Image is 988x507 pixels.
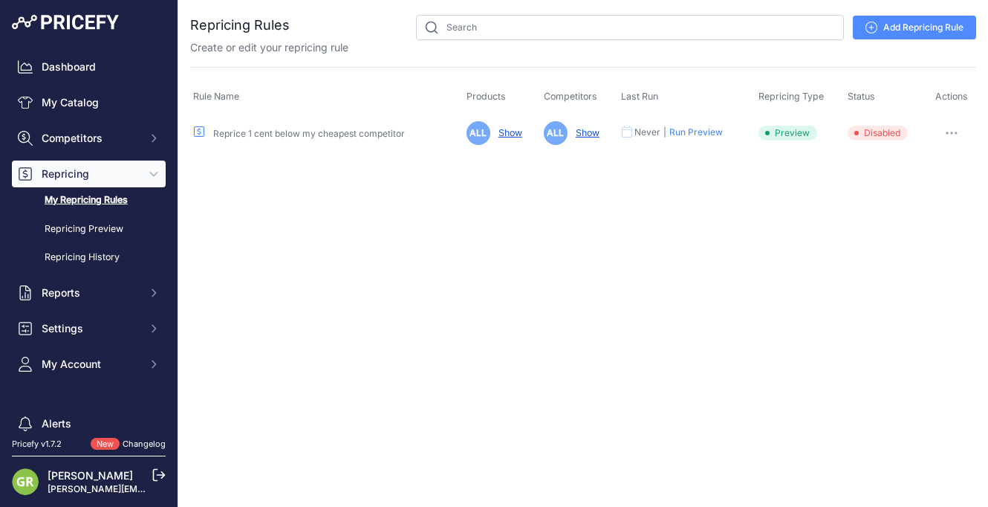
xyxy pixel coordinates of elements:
span: ALL [544,121,568,145]
a: [PERSON_NAME][EMAIL_ADDRESS][DOMAIN_NAME] [48,483,276,494]
a: Show [493,127,522,138]
input: Search [416,15,844,40]
span: Disabled [848,126,908,141]
span: Rule Name [193,91,239,102]
a: Repricing History [12,245,166,271]
a: [PERSON_NAME] [48,469,133,482]
button: Settings [12,315,166,342]
span: Status [848,91,875,102]
button: Competitors [12,125,166,152]
span: Reports [42,285,139,300]
span: Repricing Type [758,91,824,102]
div: Never [633,126,662,138]
span: Actions [935,91,968,102]
button: My Account [12,351,166,378]
span: Competitors [42,131,139,146]
span: Settings [42,321,139,336]
button: Repricing [12,161,166,187]
a: Dashboard [12,54,166,80]
a: Repricing Preview [12,216,166,242]
span: Repricing [42,167,139,181]
span: My Account [42,357,139,372]
button: Run Preview [669,126,723,138]
span: Preview [758,126,817,141]
a: My Catalog [12,89,166,116]
span: Last Run [621,91,658,102]
h2: Repricing Rules [190,15,290,36]
div: | [662,126,668,138]
a: Changelog [123,439,166,449]
div: Pricefy v1.7.2 [12,438,62,451]
nav: Sidebar [12,54,166,494]
a: Add Repricing Rule [853,16,976,39]
span: Competitors [544,91,597,102]
a: My Repricing Rules [12,187,166,213]
img: Pricefy Logo [12,15,119,30]
a: Reprice 1 cent below my cheapest competitor [213,128,405,139]
button: Reports [12,280,166,306]
span: Products [467,91,506,102]
a: Show [570,127,599,138]
span: ALL [467,121,490,145]
p: Create or edit your repricing rule [190,40,348,55]
span: New [91,438,120,451]
a: Alerts [12,410,166,437]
